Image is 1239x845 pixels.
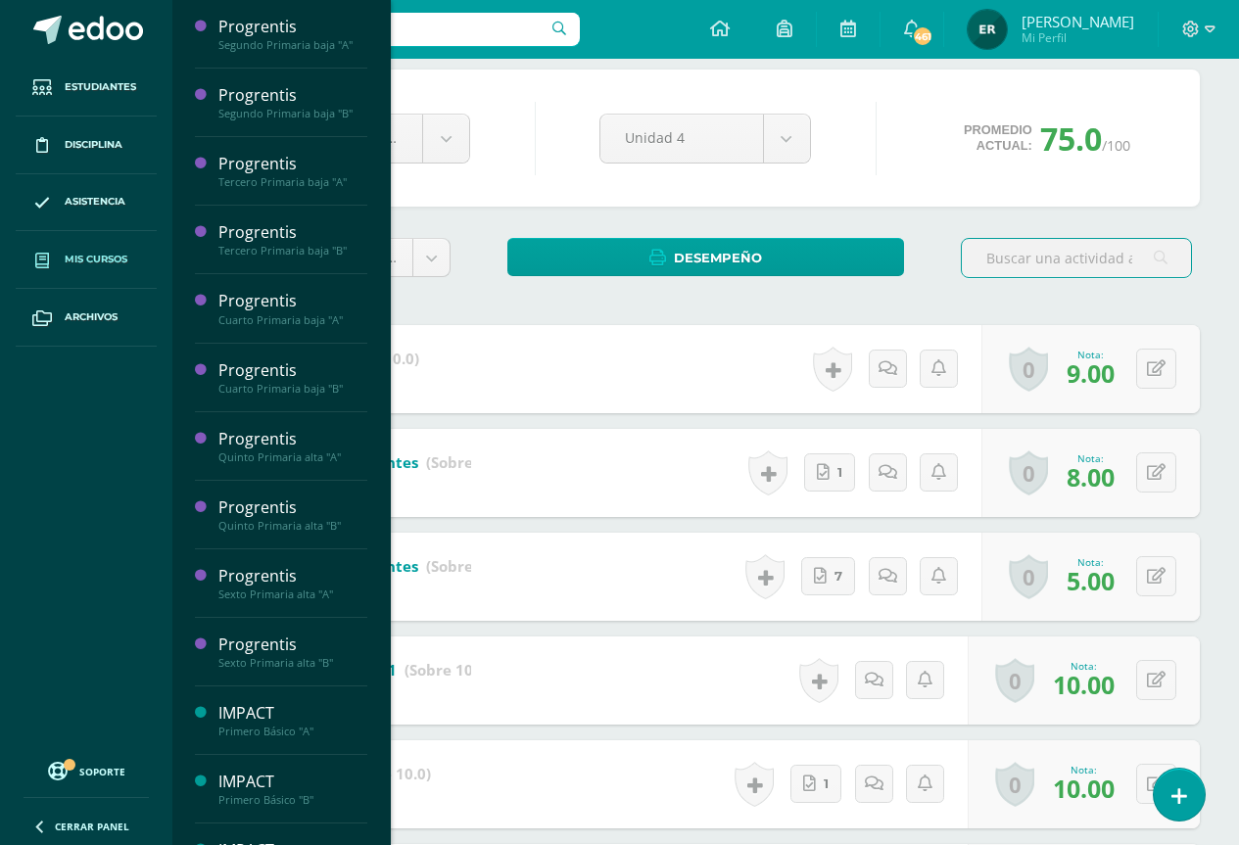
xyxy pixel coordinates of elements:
span: 461 [912,25,933,47]
div: Cuarto Primaria baja "A" [218,313,367,327]
div: Primero Básico "B" [218,793,367,807]
div: Quinto Primaria alta "B" [218,519,367,533]
div: Progrentis [218,84,367,107]
a: ProgrentisSexto Primaria alta "A" [218,565,367,601]
span: 1 [824,766,829,802]
div: Progrentis [218,565,367,587]
div: Nota: [1067,348,1115,361]
span: Asistencia [65,194,125,210]
a: ProgrentisSegundo Primaria baja "A" [218,16,367,52]
div: Progrentis [218,16,367,38]
span: Estudiantes [65,79,136,95]
a: ProgrentisQuinto Primaria alta "A" [218,428,367,464]
a: 1 [804,453,855,492]
span: Desempeño [674,240,762,276]
span: Promedio actual: [964,122,1032,154]
div: Nota: [1053,659,1115,673]
div: Progrentis [218,290,367,312]
div: Cuarto Primaria baja "B" [218,382,367,396]
a: 0 [995,658,1034,703]
span: Mi Perfil [1022,29,1134,46]
div: Tercero Primaria baja "B" [218,244,367,258]
a: ProgrentisTercero Primaria baja "A" [218,153,367,189]
strong: (Sobre 10.0) [426,556,512,576]
div: Segundo Primaria baja "B" [218,107,367,120]
a: Asistencia [16,174,157,232]
a: ProgrentisCuarto Primaria baja "B" [218,359,367,396]
a: IMPACTPrimero Básico "B" [218,771,367,807]
img: 5c384eb2ea0174d85097e364ebdd71e5.png [968,10,1007,49]
span: Cerrar panel [55,820,129,833]
span: 10.00 [1053,668,1115,701]
a: ProgrentisSegundo Primaria baja "B" [218,84,367,120]
a: ProgrentisTercero Primaria baja "B" [218,221,367,258]
div: IMPACT [218,702,367,725]
a: 7 [801,557,855,595]
div: IMPACT [218,771,367,793]
div: Progrentis [218,153,367,175]
span: 1 [837,454,842,491]
a: 0 [995,762,1034,807]
a: ProgrentisCuarto Primaria baja "A" [218,290,367,326]
strong: (Sobre 10.0) [405,660,491,680]
div: Sexto Primaria alta "B" [218,656,367,670]
a: Disciplina [16,117,157,174]
a: Archivos [16,289,157,347]
div: Quinto Primaria alta "A" [218,450,367,464]
span: Mis cursos [65,252,127,267]
span: [PERSON_NAME] [1022,12,1134,31]
div: Progrentis [218,496,367,519]
a: 1 [790,765,841,803]
div: Progrentis [218,359,367,382]
span: Disciplina [65,137,122,153]
div: Nota: [1067,555,1115,569]
span: /100 [1102,136,1130,155]
span: 9.00 [1067,356,1115,390]
div: Progrentis [218,221,367,244]
span: 5.00 [1067,564,1115,597]
a: Unidad 4 [600,115,809,163]
div: Progrentis [218,428,367,450]
span: 10.00 [1053,772,1115,805]
strong: (Sobre 10.0) [426,452,512,472]
span: Unidad 4 [625,115,738,161]
div: Tercero Primaria baja "A" [218,175,367,189]
div: Progrentis [218,634,367,656]
a: Estudiantes [16,59,157,117]
a: Mis cursos [16,231,157,289]
input: Buscar una actividad aquí... [962,239,1191,277]
span: 7 [834,558,842,594]
a: 0 [1009,450,1048,495]
span: Soporte [79,765,125,778]
div: Segundo Primaria baja "A" [218,38,367,52]
a: IMPACTPrimero Básico "A" [218,702,367,738]
a: Desempeño [507,238,903,276]
a: ProgrentisQuinto Primaria alta "B" [218,496,367,533]
a: ProgrentisSexto Primaria alta "B" [218,634,367,670]
a: 0 [1009,554,1048,599]
span: Archivos [65,309,118,325]
div: Nota: [1067,451,1115,465]
span: 8.00 [1067,460,1115,493]
div: Sexto Primaria alta "A" [218,587,367,601]
div: Primero Básico "A" [218,725,367,738]
span: 75.0 [1040,117,1102,160]
a: 0 [1009,347,1048,392]
div: Nota: [1053,763,1115,776]
a: Soporte [24,757,149,783]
